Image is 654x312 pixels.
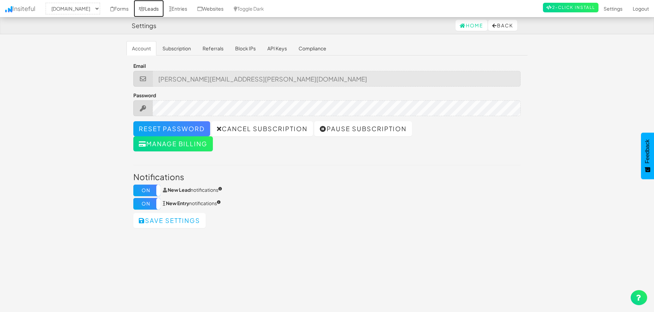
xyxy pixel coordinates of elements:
[133,92,156,99] label: Password
[230,41,261,55] a: Block IPs
[163,200,221,206] span: notifications
[456,20,487,31] a: Home
[133,213,206,228] button: Save settings
[488,20,517,31] button: Back
[644,139,651,163] span: Feedback
[133,172,521,181] h3: Notifications
[293,41,332,55] a: Compliance
[163,187,222,193] span: notifications
[166,200,189,206] strong: New Entry
[211,121,313,136] a: Cancel subscription
[314,121,412,136] a: Pause subscription
[132,22,156,29] h4: Settings
[262,41,292,55] a: API Keys
[157,41,196,55] a: Subscription
[133,121,210,136] a: Reset password
[153,71,521,87] input: john@doe.com
[133,62,146,69] label: Email
[133,136,213,151] button: Manage billing
[197,41,229,55] a: Referrals
[133,198,160,210] label: On
[133,185,160,196] label: On
[641,133,654,179] button: Feedback - Show survey
[168,187,191,193] strong: New Lead
[543,3,598,12] a: 2-Click Install
[5,6,12,12] img: icon.png
[126,41,156,55] a: Account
